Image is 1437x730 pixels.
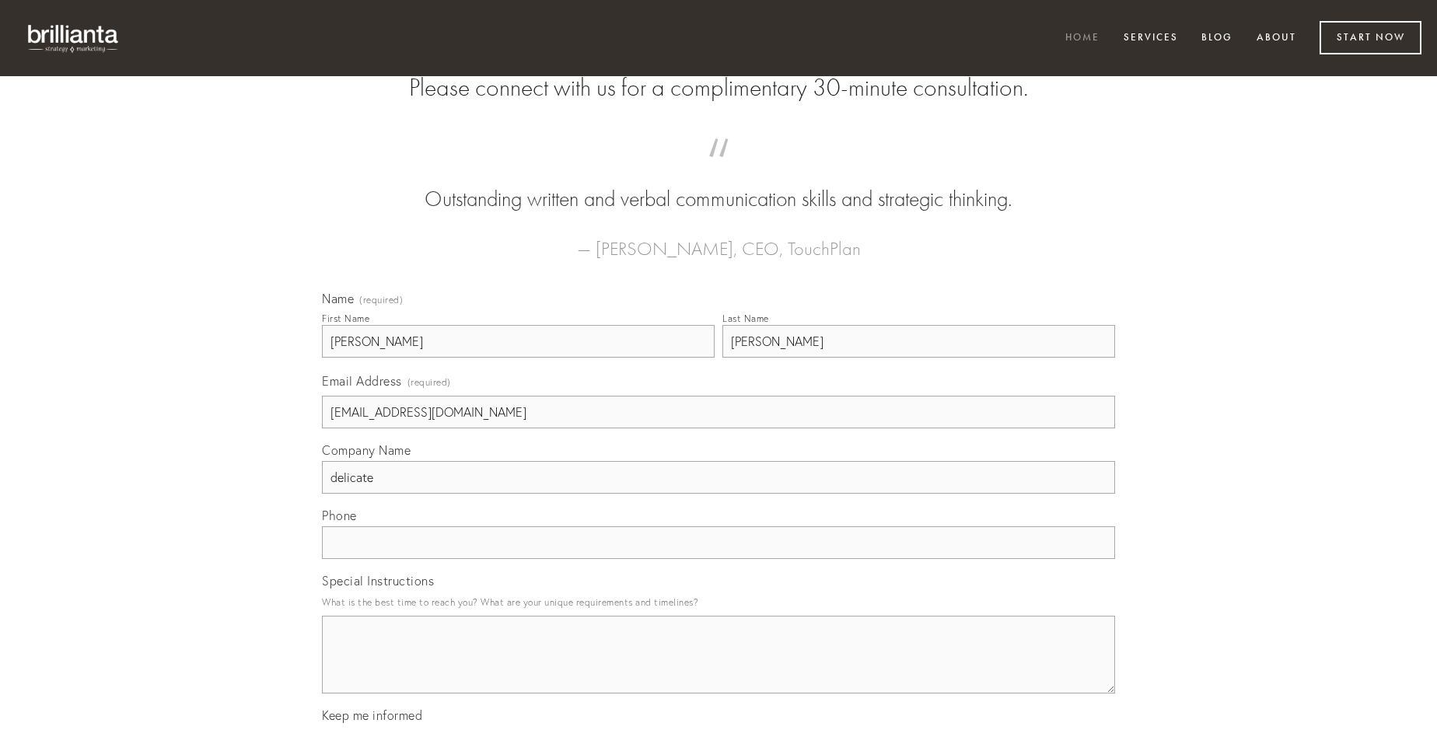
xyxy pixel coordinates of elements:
[1320,21,1421,54] a: Start Now
[407,372,451,393] span: (required)
[322,508,357,523] span: Phone
[322,573,434,589] span: Special Instructions
[322,592,1115,613] p: What is the best time to reach you? What are your unique requirements and timelines?
[722,313,769,324] div: Last Name
[1055,26,1110,51] a: Home
[1114,26,1188,51] a: Services
[16,16,132,61] img: brillianta - research, strategy, marketing
[322,442,411,458] span: Company Name
[1191,26,1243,51] a: Blog
[347,215,1090,264] figcaption: — [PERSON_NAME], CEO, TouchPlan
[322,373,402,389] span: Email Address
[1246,26,1306,51] a: About
[322,291,354,306] span: Name
[322,707,422,723] span: Keep me informed
[347,154,1090,215] blockquote: Outstanding written and verbal communication skills and strategic thinking.
[322,313,369,324] div: First Name
[322,73,1115,103] h2: Please connect with us for a complimentary 30-minute consultation.
[347,154,1090,184] span: “
[359,295,403,305] span: (required)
